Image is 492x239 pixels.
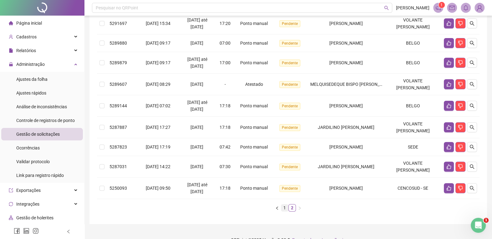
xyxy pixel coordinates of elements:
span: [DATE] 08:29 [146,82,170,87]
span: Ponto manual [240,41,268,46]
span: search [469,144,474,149]
span: Ponto manual [240,21,268,26]
span: Pendente [279,40,300,47]
span: 07:00 [220,41,231,46]
span: [DATE] 17:19 [146,144,170,149]
span: like [446,60,451,65]
span: [DATE] 09:17 [146,41,170,46]
span: 1 [440,3,443,7]
td: VOLANTE [PERSON_NAME] [385,74,441,95]
span: Ponto manual [240,103,268,108]
span: 5289144 [109,103,127,108]
span: Pendente [279,103,300,110]
span: facebook [14,228,20,234]
img: 88858 [475,3,484,12]
span: 5289879 [109,60,127,65]
span: search [469,21,474,26]
span: Gestão de holerites [16,215,53,220]
span: 17:20 [220,21,231,26]
span: [PERSON_NAME] [329,144,363,149]
span: like [446,125,451,130]
span: like [446,103,451,108]
iframe: Intercom live chat [471,218,486,233]
td: VOLANTE [PERSON_NAME] [385,117,441,138]
span: right [298,206,302,210]
span: dislike [458,21,463,26]
span: 5287887 [109,125,127,130]
span: linkedin [23,228,29,234]
span: Ajustes da folha [16,77,48,82]
span: left [275,206,279,210]
span: [DATE] [190,41,203,46]
span: sync [9,202,13,206]
span: JARDILINO [PERSON_NAME] [318,164,374,169]
span: 5287823 [109,144,127,149]
span: user-add [9,35,13,39]
span: search [469,103,474,108]
span: [DATE] 07:02 [146,103,170,108]
span: mail [449,5,455,11]
li: Próxima página [296,204,303,212]
span: Ponto manual [240,144,268,149]
span: home [9,21,13,25]
sup: 1 [439,2,445,8]
a: 1 [281,204,288,211]
span: Página inicial [16,21,42,26]
td: BELGO [385,95,441,117]
span: search [469,60,474,65]
span: like [446,82,451,87]
span: 07:42 [220,144,231,149]
span: [PERSON_NAME] [329,41,363,46]
span: apartment [9,216,13,220]
li: 1 [281,204,288,212]
span: file [9,48,13,53]
span: search [384,6,389,10]
span: 17:18 [220,103,231,108]
span: notification [435,5,441,11]
span: 5250093 [109,186,127,191]
span: like [446,164,451,169]
span: Pendente [279,163,300,170]
span: Ajustes rápidos [16,90,46,95]
span: [DATE] [190,125,203,130]
span: [DATE] [190,164,203,169]
span: [PERSON_NAME] [396,4,429,11]
span: 1 [484,218,489,223]
td: CENCOSUD - SE [385,178,441,199]
li: Página anterior [273,204,281,212]
span: [DATE] até [DATE] [187,57,207,69]
span: Cadastros [16,34,37,39]
span: [PERSON_NAME] [329,21,363,26]
td: SEDE [385,138,441,156]
span: [PERSON_NAME] [329,60,363,65]
span: [PERSON_NAME] [329,103,363,108]
span: dislike [458,103,463,108]
span: [DATE] 09:50 [146,186,170,191]
span: [DATE] [190,82,203,87]
span: dislike [458,186,463,191]
span: JARDILINO [PERSON_NAME] [318,125,374,130]
td: BELGO [385,52,441,74]
span: 17:00 [220,60,231,65]
span: bell [463,5,469,11]
span: Pendente [279,20,300,27]
span: search [469,82,474,87]
span: [DATE] até [DATE] [187,182,207,194]
td: VOLANTE [PERSON_NAME] [385,13,441,34]
span: search [469,125,474,130]
span: lock [9,62,13,66]
span: Ponto manual [240,164,268,169]
span: 07:30 [220,164,231,169]
span: [DATE] [190,144,203,149]
span: dislike [458,144,463,149]
span: Controle de registros de ponto [16,118,75,123]
span: dislike [458,60,463,65]
span: like [446,144,451,149]
span: Ocorrências [16,145,40,150]
span: Ponto manual [240,125,268,130]
span: dislike [458,82,463,87]
button: right [296,204,303,212]
span: Exportações [16,188,41,193]
span: MELQUISEDEQUE BISPO [PERSON_NAME] [310,82,393,87]
span: Integrações [16,202,39,207]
